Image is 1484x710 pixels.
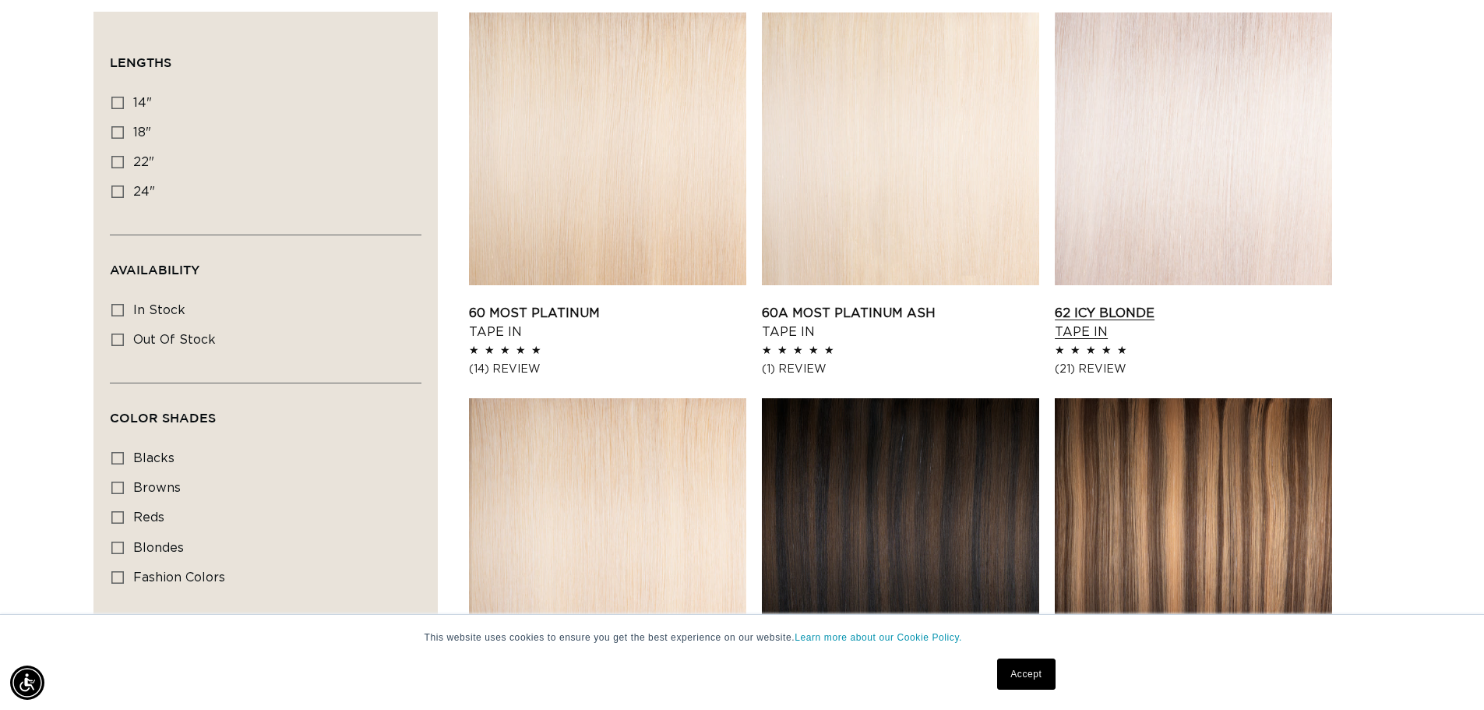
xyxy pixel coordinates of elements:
[795,632,962,643] a: Learn more about our Cookie Policy.
[110,383,421,440] summary: Color Shades (0 selected)
[133,97,152,109] span: 14"
[10,666,44,700] div: Accessibility Menu
[133,542,184,554] span: blondes
[110,235,421,291] summary: Availability (0 selected)
[425,631,1060,645] p: This website uses cookies to ensure you get the best experience on our website.
[469,304,746,341] a: 60 Most Platinum Tape In
[110,55,171,69] span: Lengths
[110,263,199,277] span: Availability
[133,334,216,346] span: Out of stock
[133,452,174,465] span: blacks
[133,511,164,524] span: reds
[762,304,1039,341] a: 60A Most Platinum Ash Tape In
[133,482,181,494] span: browns
[133,156,154,168] span: 22"
[133,304,185,316] span: In stock
[133,126,151,139] span: 18"
[1055,304,1332,341] a: 62 Icy Blonde Tape In
[997,659,1055,690] a: Accept
[110,411,216,425] span: Color Shades
[133,571,225,584] span: fashion colors
[133,185,155,198] span: 24"
[110,28,421,84] summary: Lengths (0 selected)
